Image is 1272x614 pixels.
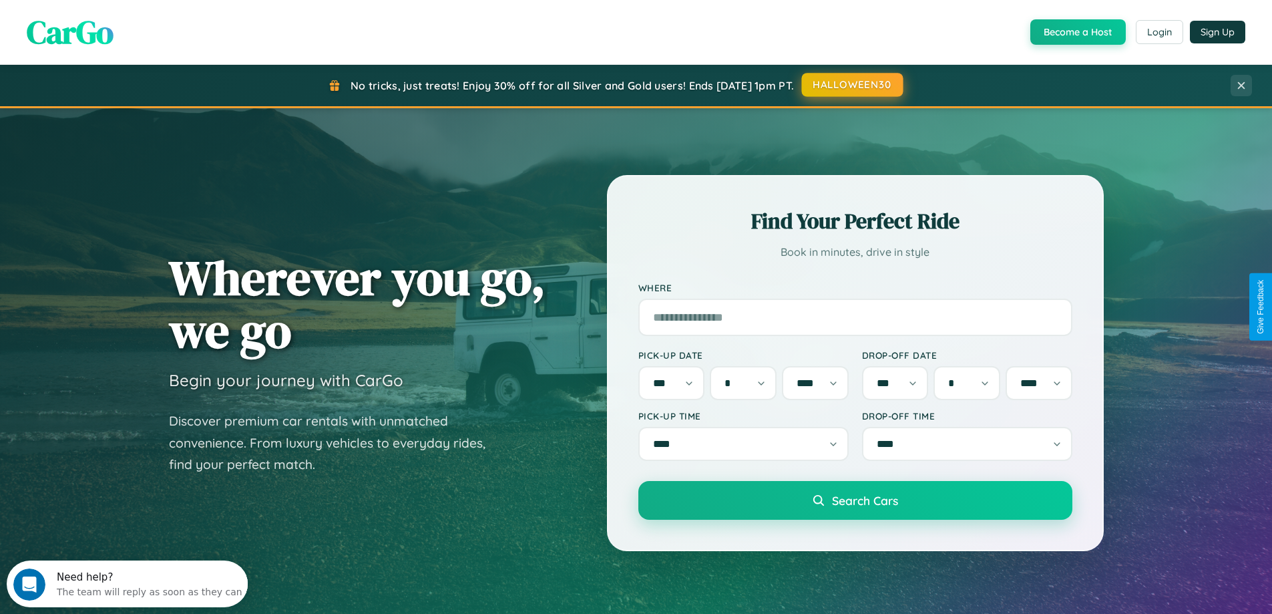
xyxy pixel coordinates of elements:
[1256,280,1265,334] div: Give Feedback
[169,410,503,476] p: Discover premium car rentals with unmatched convenience. From luxury vehicles to everyday rides, ...
[638,206,1072,236] h2: Find Your Perfect Ride
[5,5,248,42] div: Open Intercom Messenger
[638,349,849,361] label: Pick-up Date
[169,370,403,390] h3: Begin your journey with CarGo
[638,481,1072,520] button: Search Cars
[50,11,236,22] div: Need help?
[50,22,236,36] div: The team will reply as soon as they can
[351,79,794,92] span: No tricks, just treats! Enjoy 30% off for all Silver and Gold users! Ends [DATE] 1pm PT.
[7,561,248,607] iframe: Intercom live chat discovery launcher
[862,410,1072,422] label: Drop-off Time
[1136,20,1183,44] button: Login
[638,410,849,422] label: Pick-up Time
[862,349,1072,361] label: Drop-off Date
[802,73,903,97] button: HALLOWEEN30
[1190,21,1245,43] button: Sign Up
[169,251,546,357] h1: Wherever you go, we go
[27,10,114,54] span: CarGo
[13,569,45,601] iframe: Intercom live chat
[638,243,1072,262] p: Book in minutes, drive in style
[638,282,1072,293] label: Where
[832,493,898,508] span: Search Cars
[1030,19,1126,45] button: Become a Host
